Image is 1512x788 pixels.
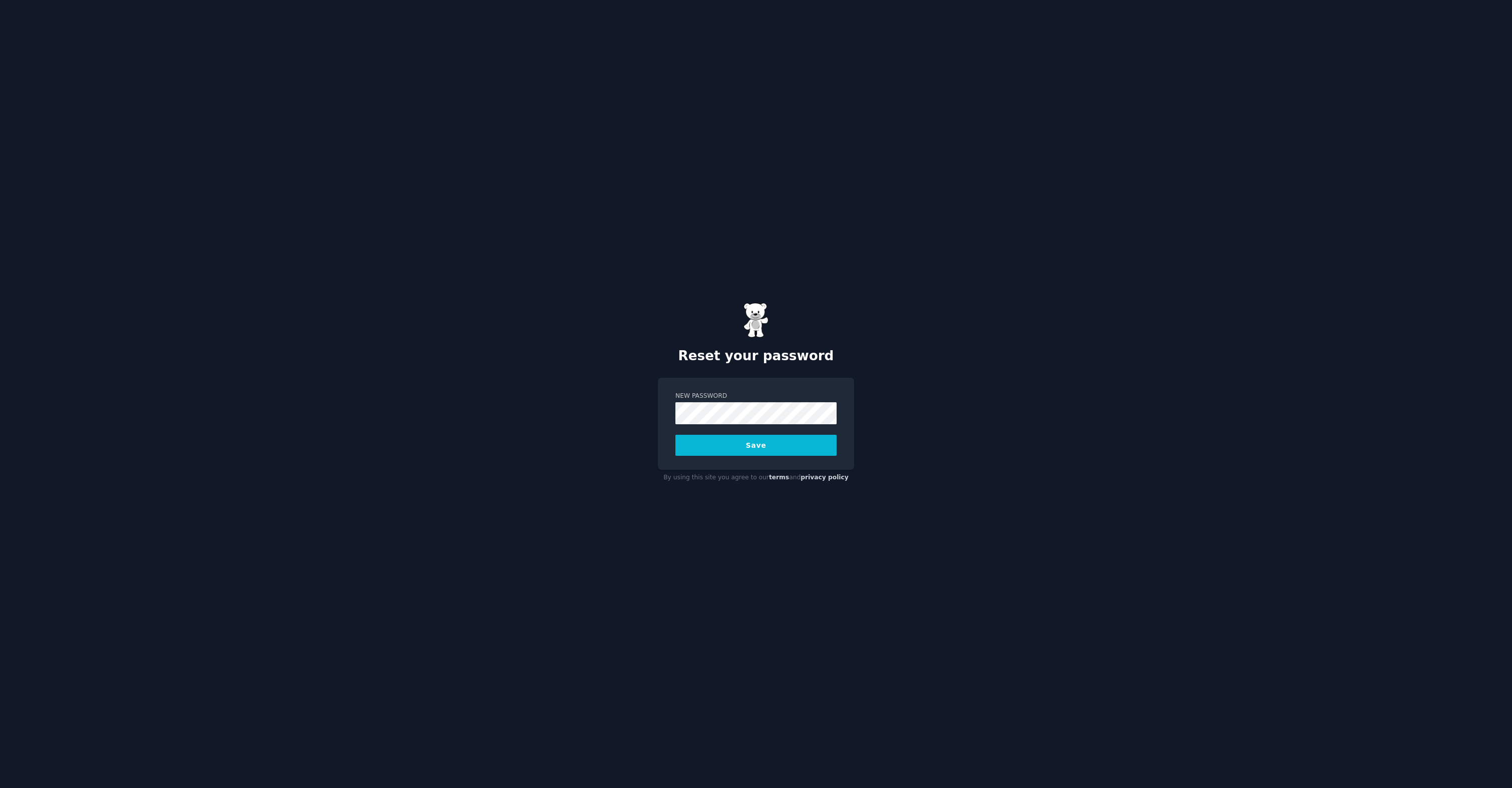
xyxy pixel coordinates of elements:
img: Gummy Bear [743,303,769,338]
label: New Password [675,392,837,401]
div: By using this site you agree to our and [658,470,854,486]
button: Save [675,435,837,456]
h2: Reset your password [658,348,854,364]
a: privacy policy [801,474,849,481]
a: terms [769,474,789,481]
